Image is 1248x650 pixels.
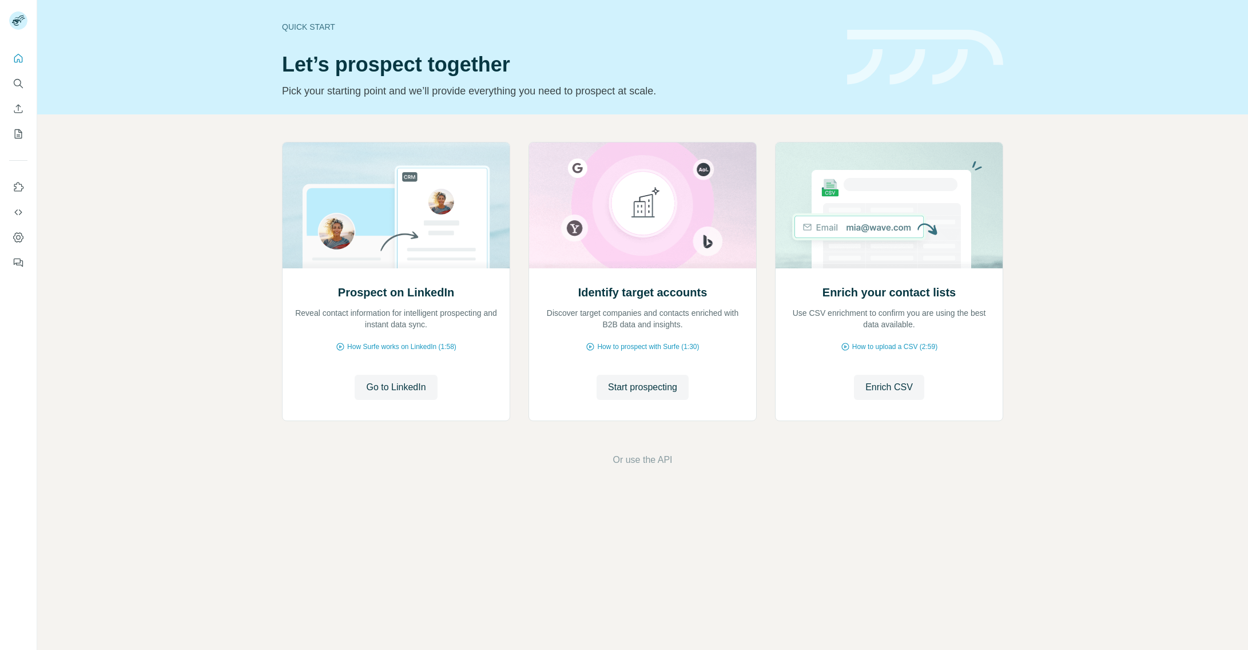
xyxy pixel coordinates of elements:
p: Use CSV enrichment to confirm you are using the best data available. [787,307,991,330]
button: Use Surfe on LinkedIn [9,177,27,197]
button: Feedback [9,252,27,273]
img: Enrich your contact lists [775,142,1003,268]
span: How to prospect with Surfe (1:30) [597,342,699,352]
p: Reveal contact information for intelligent prospecting and instant data sync. [294,307,498,330]
button: Use Surfe API [9,202,27,223]
img: Prospect on LinkedIn [282,142,510,268]
button: Enrich CSV [854,375,924,400]
span: Go to LinkedIn [366,381,426,394]
button: Dashboard [9,227,27,248]
h2: Enrich your contact lists [822,284,956,300]
button: Search [9,73,27,94]
button: Quick start [9,48,27,69]
img: banner [847,30,1003,85]
div: Quick start [282,21,833,33]
p: Pick your starting point and we’ll provide everything you need to prospect at scale. [282,83,833,99]
span: How Surfe works on LinkedIn (1:58) [347,342,456,352]
button: Start prospecting [597,375,689,400]
span: Start prospecting [608,381,677,394]
img: Identify target accounts [528,142,757,268]
h2: Prospect on LinkedIn [338,284,454,300]
button: My lists [9,124,27,144]
h2: Identify target accounts [578,284,708,300]
button: Or use the API [613,453,672,467]
h1: Let’s prospect together [282,53,833,76]
span: How to upload a CSV (2:59) [852,342,937,352]
button: Go to LinkedIn [355,375,437,400]
button: Enrich CSV [9,98,27,119]
span: Enrich CSV [865,381,913,394]
p: Discover target companies and contacts enriched with B2B data and insights. [540,307,745,330]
